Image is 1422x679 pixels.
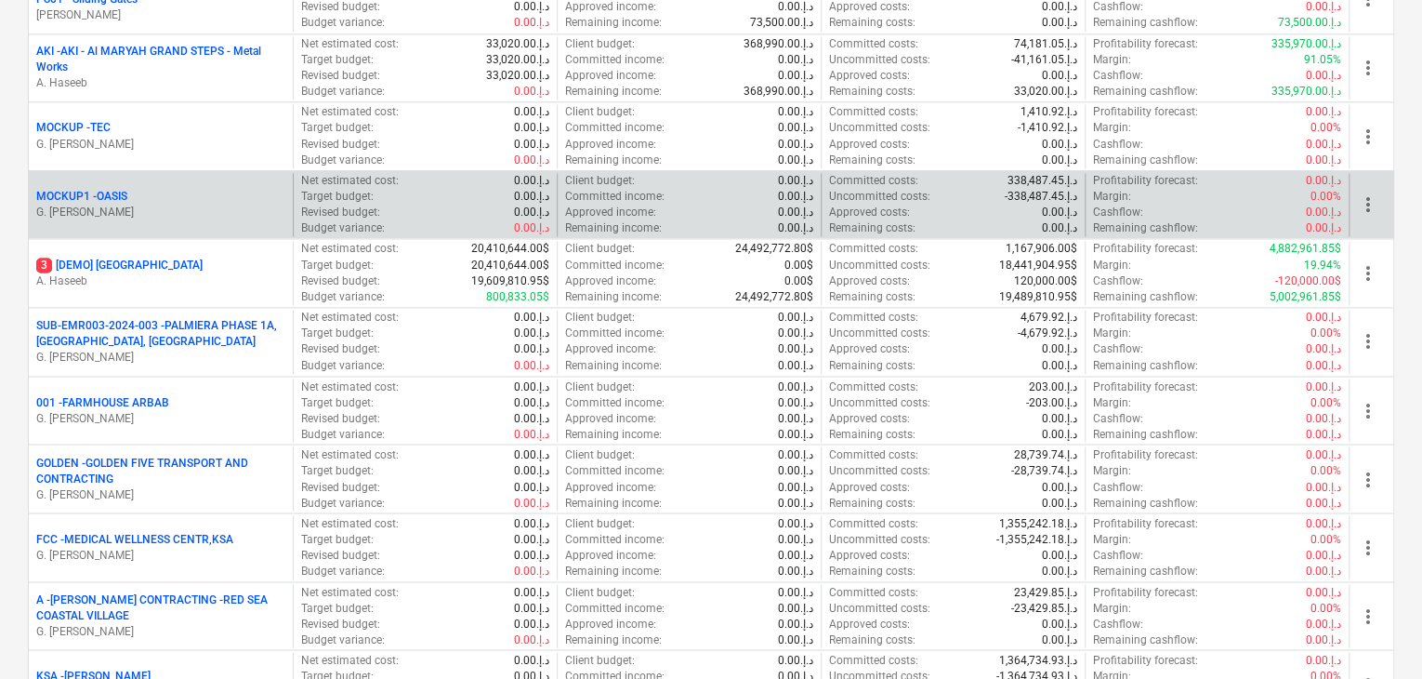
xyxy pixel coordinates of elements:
p: G. [PERSON_NAME] [36,205,285,220]
p: 0.00د.إ.‏ [778,394,813,410]
div: A -[PERSON_NAME] CONTRACTING -RED SEA COASTAL VILLAGEG. [PERSON_NAME] [36,592,285,639]
p: 338,487.45د.إ.‏ [1007,173,1077,189]
p: 0.00% [1310,189,1341,205]
p: [DEMO] [GEOGRAPHIC_DATA] [36,258,203,273]
p: Profitability forecast : [1093,446,1198,462]
p: Uncommitted costs : [829,326,930,341]
p: Remaining cashflow : [1093,15,1198,31]
p: 0.00د.إ.‏ [778,379,813,394]
p: Budget variance : [301,84,385,100]
p: Remaining cashflow : [1093,220,1198,236]
p: Net estimated cost : [301,104,399,120]
p: Uncommitted costs : [829,531,930,547]
p: -1,410.92د.إ.‏ [1018,120,1077,136]
div: MOCKUP1 -OASISG. [PERSON_NAME] [36,189,285,220]
p: Target budget : [301,52,374,68]
p: Approved income : [565,479,656,495]
p: Net estimated cost : [301,310,399,326]
p: 0.00د.إ.‏ [1042,220,1077,236]
p: Net estimated cost : [301,515,399,531]
p: Remaining costs : [829,84,915,100]
p: 0.00د.إ.‏ [1306,173,1341,189]
p: 0.00د.إ.‏ [1306,68,1341,84]
p: Remaining costs : [829,358,915,374]
span: more_vert [1357,399,1379,421]
p: 203.00د.إ.‏ [1029,379,1077,394]
p: Client budget : [565,379,635,394]
p: Revised budget : [301,137,380,153]
p: 19,609,810.95$ [471,273,549,289]
p: 0.00د.إ.‏ [514,479,549,495]
p: 33,020.00د.إ.‏ [486,36,549,52]
p: Profitability forecast : [1093,36,1198,52]
p: -41,161.05د.إ.‏ [1011,52,1077,68]
p: 0.00د.إ.‏ [778,341,813,357]
p: 0.00د.إ.‏ [514,326,549,341]
p: Approved income : [565,410,656,426]
p: 0.00د.إ.‏ [1306,153,1341,168]
p: 73,500.00د.إ.‏ [1278,15,1341,31]
p: Cashflow : [1093,68,1143,84]
iframe: Chat Widget [1329,590,1422,679]
p: 0.00% [1310,394,1341,410]
p: 91.05% [1304,52,1341,68]
p: Budget variance : [301,220,385,236]
p: 0.00د.إ.‏ [778,153,813,168]
p: Target budget : [301,531,374,547]
span: more_vert [1357,468,1379,490]
p: Target budget : [301,120,374,136]
p: -4,679.92د.إ.‏ [1018,326,1077,341]
p: 0.00د.إ.‏ [778,52,813,68]
p: 0.00د.إ.‏ [1306,410,1341,426]
p: Remaining income : [565,15,662,31]
p: 0.00د.إ.‏ [778,205,813,220]
p: 0.00د.إ.‏ [514,137,549,153]
p: Revised budget : [301,68,380,84]
p: 20,410,644.00$ [471,241,549,257]
p: Remaining cashflow : [1093,426,1198,442]
p: 33,020.00د.إ.‏ [486,68,549,84]
p: Uncommitted costs : [829,394,930,410]
p: Profitability forecast : [1093,173,1198,189]
p: Budget variance : [301,358,385,374]
p: 0.00د.إ.‏ [514,173,549,189]
p: SUB-EMR003-2024-003 - PALMIERA PHASE 1A, [GEOGRAPHIC_DATA], [GEOGRAPHIC_DATA] [36,318,285,350]
p: 0.00د.إ.‏ [514,341,549,357]
p: Budget variance : [301,495,385,511]
p: Margin : [1093,394,1131,410]
p: 0.00د.إ.‏ [778,462,813,478]
p: 0.00د.إ.‏ [778,220,813,236]
p: Profitability forecast : [1093,104,1198,120]
p: Profitability forecast : [1093,515,1198,531]
p: 335,970.00د.إ.‏ [1271,36,1341,52]
p: 0.00د.إ.‏ [514,410,549,426]
p: 0.00د.إ.‏ [1042,153,1077,168]
p: 368,990.00د.إ.‏ [744,36,813,52]
p: G. [PERSON_NAME] [36,547,285,563]
p: MOCKUP1 - OASIS [36,189,127,205]
span: more_vert [1357,126,1379,148]
p: Committed income : [565,394,665,410]
p: Remaining income : [565,426,662,442]
p: 0.00د.إ.‏ [778,137,813,153]
p: Remaining cashflow : [1093,84,1198,100]
p: Margin : [1093,258,1131,273]
p: Net estimated cost : [301,446,399,462]
p: Committed costs : [829,446,918,462]
p: GOLDEN - GOLDEN FIVE TRANSPORT AND CONTRACTING [36,455,285,486]
p: Remaining cashflow : [1093,358,1198,374]
p: AKI - AKI - Al MARYAH GRAND STEPS - Metal Works [36,44,285,75]
p: 0.00د.إ.‏ [514,15,549,31]
p: 0.00د.إ.‏ [778,426,813,442]
p: Revised budget : [301,273,380,289]
p: Committed income : [565,52,665,68]
p: Remaining income : [565,289,662,305]
p: A. Haseeb [36,75,285,91]
p: 0.00د.إ.‏ [1042,205,1077,220]
p: 0.00د.إ.‏ [1306,479,1341,495]
p: Cashflow : [1093,341,1143,357]
p: G. [PERSON_NAME] [36,410,285,426]
p: 0.00% [1310,120,1341,136]
p: 74,181.05د.إ.‏ [1014,36,1077,52]
div: MOCKUP -TECG. [PERSON_NAME] [36,120,285,152]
